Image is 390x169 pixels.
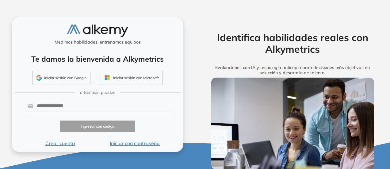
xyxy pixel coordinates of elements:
[104,74,111,81] img: OUTLOOK_ICON
[32,71,90,85] button: Iniciar sesión con Google
[36,75,42,81] img: GMAIL_ICON
[202,32,383,55] h2: Identifica habilidades reales con Alkymetrics
[60,121,135,133] button: Ingresar con código
[80,89,115,96] span: o también puedes
[202,65,383,75] h5: Evaluaciones con IA y tecnología anticopia para decisiones más objetivas en selección y desarroll...
[100,71,163,85] button: Iniciar sesión con Microsoft
[280,98,390,169] iframe: Chat Widget
[97,140,172,147] button: Iniciar con contraseña
[23,140,97,147] button: Crear cuenta
[20,55,175,63] h4: Te damos la bienvenida a Alkymetrics
[14,40,181,45] h5: Medimos habilidades, entrenamos equipos
[280,98,390,169] div: Widget de chat
[67,25,128,37] img: logo-alkemy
